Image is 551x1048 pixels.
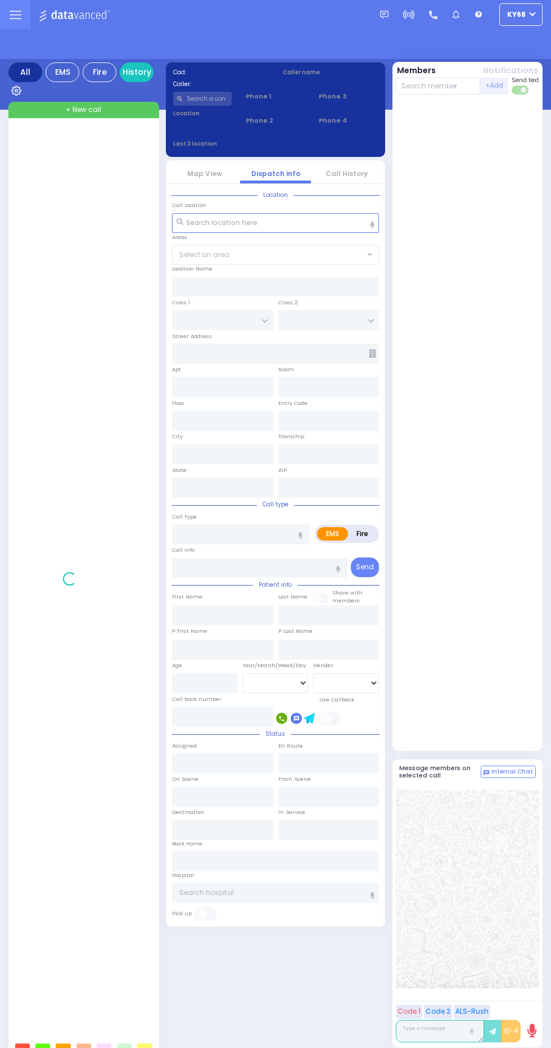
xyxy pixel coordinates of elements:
label: State [172,466,187,474]
h5: Message members on selected call [399,764,481,779]
label: Apt [172,366,181,374]
label: Fire [347,527,377,541]
label: Gender [313,662,333,669]
span: ky68 [507,10,526,20]
a: History [120,62,153,82]
a: Dispatch info [251,169,300,178]
a: Map View [187,169,222,178]
label: Caller name [283,68,378,77]
label: Age [172,662,182,669]
label: Caller: [173,80,269,88]
button: ky68 [499,3,543,26]
label: Floor [172,399,184,407]
label: P First Name [172,627,207,635]
button: Code 2 [424,1005,452,1019]
label: ZIP [278,466,287,474]
label: Areas [172,233,187,241]
span: Select an area [179,250,229,260]
label: Last 3 location [173,140,276,148]
span: Call type [257,500,294,509]
span: + New call [66,105,101,115]
button: ALS-Rush [454,1005,490,1019]
button: Internal Chat [481,766,536,778]
span: Status [260,730,291,738]
label: Township [278,433,304,440]
label: Back Home [172,840,202,848]
label: Call Type [172,513,197,521]
label: Hospital [172,871,194,879]
label: On Scene [172,775,198,783]
label: Entry Code [278,399,308,407]
span: Phone 1 [246,92,305,101]
div: Year/Month/Week/Day [243,662,309,669]
label: Location [173,109,232,118]
label: Last Name [278,593,308,601]
input: Search hospital [172,883,379,903]
label: Pick up [172,910,192,917]
span: Send text [512,76,539,84]
label: First Name [172,593,202,601]
img: Logo [39,8,114,22]
label: From Scene [278,775,311,783]
label: In Service [278,808,305,816]
label: Call Location [172,201,206,209]
div: Fire [83,62,116,82]
div: All [8,62,42,82]
span: Location [258,191,293,199]
label: Call Info [172,546,195,554]
div: EMS [46,62,79,82]
label: Call back number [172,695,222,703]
label: P Last Name [278,627,313,635]
span: Internal Chat [491,768,533,776]
span: Phone 3 [319,92,378,101]
input: Search location here [172,213,379,233]
label: Cross 1 [172,299,190,307]
label: Use Callback [319,696,354,704]
label: Location Name [172,265,213,273]
button: Notifications [483,65,538,77]
span: members [332,597,360,604]
label: Cross 2 [278,299,298,307]
label: Destination [172,808,204,816]
span: Phone 2 [246,116,305,125]
label: Cad: [173,68,269,77]
button: Send [351,557,379,577]
button: Members [397,65,436,77]
span: Phone 4 [319,116,378,125]
img: comment-alt.png [484,770,489,776]
span: Other building occupants [369,349,376,358]
label: EMS [317,527,348,541]
label: En Route [278,742,303,750]
label: Turn off text [512,84,530,96]
img: message.svg [380,11,389,19]
span: Patient info [253,581,297,589]
label: Room [278,366,294,374]
button: Code 1 [396,1005,422,1019]
input: Search a contact [173,92,232,106]
label: Street Address [172,332,212,340]
label: City [172,433,183,440]
small: Share with [332,589,363,596]
input: Search member [396,78,481,95]
a: Call History [326,169,368,178]
label: Assigned [172,742,197,750]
